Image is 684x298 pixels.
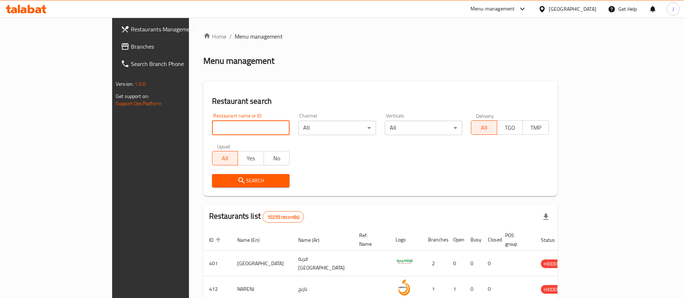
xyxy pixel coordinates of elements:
th: Busy [465,229,482,251]
img: NARENJ [396,279,414,297]
div: All [385,121,463,135]
td: 0 [482,251,499,276]
span: Status [541,236,564,244]
span: All [215,153,235,164]
span: 10255 record(s) [263,214,304,221]
button: TMP [522,120,549,135]
span: HIDDEN [541,260,562,268]
label: Upsell [217,144,230,149]
span: Yes [241,153,261,164]
span: All [474,123,494,133]
a: Branches [115,38,226,55]
span: TMP [526,123,546,133]
span: HIDDEN [541,285,562,294]
td: قرية [GEOGRAPHIC_DATA] [292,251,353,276]
span: Name (Ar) [298,236,329,244]
span: TGO [500,123,520,133]
td: 0 [465,251,482,276]
td: 0 [447,251,465,276]
span: Name (En) [237,236,269,244]
div: All [298,121,376,135]
li: / [229,32,232,41]
span: Search Branch Phone [131,59,221,68]
h2: Menu management [203,55,274,67]
nav: breadcrumb [203,32,557,41]
td: 2 [422,251,447,276]
a: Search Branch Phone [115,55,226,72]
div: HIDDEN [541,285,562,294]
span: Get support on: [116,92,149,101]
h2: Restaurants list [209,211,304,223]
div: Menu-management [471,5,515,13]
th: Branches [422,229,447,251]
span: Branches [131,42,221,51]
button: All [471,120,497,135]
span: POS group [505,231,526,248]
label: Delivery [476,113,494,118]
th: Closed [482,229,499,251]
span: Menu management [235,32,283,41]
span: Version: [116,79,133,89]
button: TGO [497,120,523,135]
img: Spicy Village [396,253,414,271]
button: No [264,151,290,165]
th: Open [447,229,465,251]
span: No [267,153,287,164]
button: Yes [238,151,264,165]
div: Export file [537,208,555,226]
div: [GEOGRAPHIC_DATA] [549,5,596,13]
span: J [672,5,674,13]
button: Search [212,174,290,187]
a: Restaurants Management [115,21,226,38]
button: All [212,151,238,165]
th: Logo [390,229,422,251]
td: [GEOGRAPHIC_DATA] [231,251,292,276]
span: Restaurants Management [131,25,221,34]
span: 1.0.0 [134,79,146,89]
span: Search [218,176,284,185]
input: Search for restaurant name or ID.. [212,121,290,135]
span: ID [209,236,223,244]
h2: Restaurant search [212,96,549,107]
span: Ref. Name [359,231,381,248]
a: Support.OpsPlatform [116,99,162,108]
